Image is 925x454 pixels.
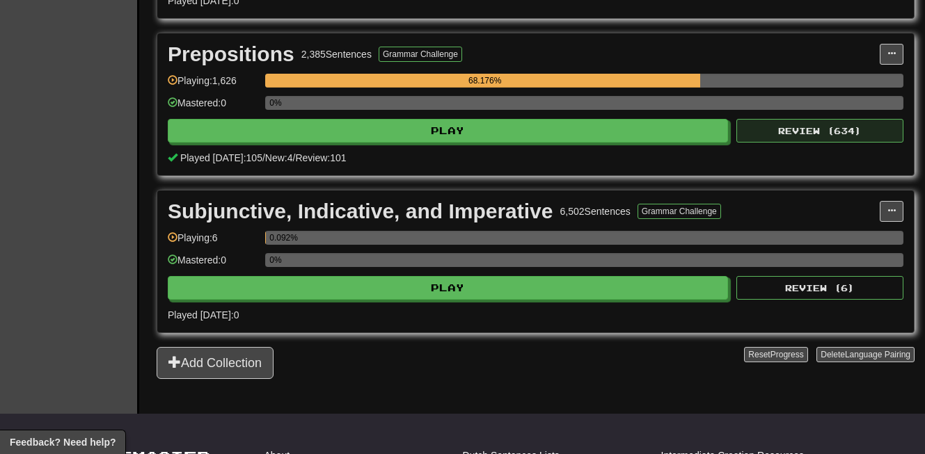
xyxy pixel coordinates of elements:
button: Review (6) [736,276,903,300]
span: / [293,152,296,163]
span: New: 4 [265,152,293,163]
button: Add Collection [157,347,274,379]
div: Mastered: 0 [168,253,258,276]
span: Language Pairing [845,350,910,359]
span: Progress [770,350,804,359]
button: Grammar Challenge [379,47,462,62]
span: Review: 101 [295,152,346,163]
span: Played [DATE]: 105 [180,152,262,163]
div: Prepositions [168,44,294,65]
button: ResetProgress [744,347,807,362]
span: / [262,152,265,163]
div: Playing: 1,626 [168,74,258,97]
div: 2,385 Sentences [301,47,372,61]
button: Play [168,119,728,143]
span: Open feedback widget [10,435,116,449]
div: 6,502 Sentences [560,204,631,218]
button: DeleteLanguage Pairing [816,347,915,362]
button: Play [168,276,728,300]
button: Grammar Challenge [638,204,721,219]
div: Mastered: 0 [168,96,258,119]
div: Subjunctive, Indicative, and Imperative [168,201,553,222]
button: Review (634) [736,119,903,143]
div: 68.176% [269,74,700,88]
span: Played [DATE]: 0 [168,309,239,321]
div: Playing: 6 [168,231,258,254]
